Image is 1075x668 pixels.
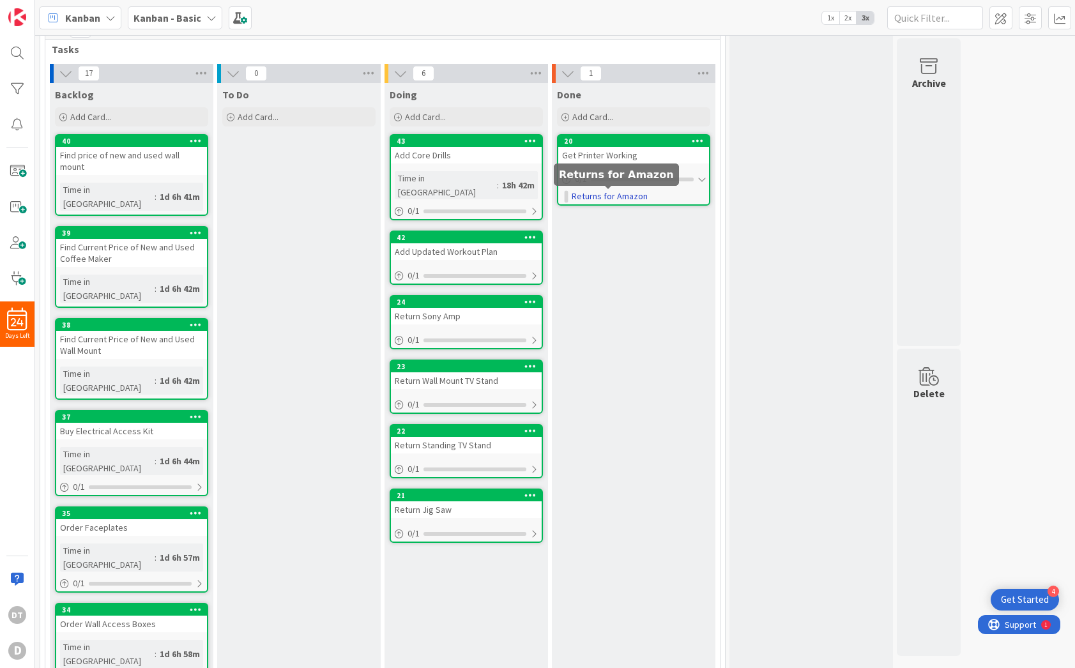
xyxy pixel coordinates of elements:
div: 42 [391,232,542,243]
span: 1 [580,66,602,81]
span: : [155,282,156,296]
span: 3x [857,11,874,24]
span: 2x [839,11,857,24]
span: Backlog [55,88,94,101]
div: 24 [391,296,542,308]
span: : [497,178,499,192]
div: 0/1 [391,268,542,284]
span: : [155,374,156,388]
a: 39Find Current Price of New and Used Coffee MakerTime in [GEOGRAPHIC_DATA]:1d 6h 42m [55,226,208,308]
div: 0/1 [391,397,542,413]
div: 35 [56,508,207,519]
a: 20Get Printer Working0/1Returns for Amazon [557,134,710,206]
div: Time in [GEOGRAPHIC_DATA] [60,275,155,303]
div: 43Add Core Drills [391,135,542,163]
div: 1 [66,5,70,15]
div: 23 [397,362,542,371]
input: Quick Filter... [887,6,983,29]
div: 42 [397,233,542,242]
span: Kanban [65,10,100,26]
span: Support [27,2,58,17]
div: 20 [558,135,709,147]
div: 39 [62,229,207,238]
div: Find Current Price of New and Used Coffee Maker [56,239,207,267]
div: 34 [62,605,207,614]
div: 43 [397,137,542,146]
div: 1d 6h 42m [156,282,203,296]
div: 38 [56,319,207,331]
span: 0 / 1 [408,269,420,282]
a: 22Return Standing TV Stand0/1 [390,424,543,478]
span: Doing [390,88,417,101]
div: 37 [62,413,207,421]
a: 42Add Updated Workout Plan0/1 [390,231,543,285]
div: Return Wall Mount TV Stand [391,372,542,389]
span: Add Card... [572,111,613,123]
div: Time in [GEOGRAPHIC_DATA] [60,367,155,395]
span: 24 [11,318,24,327]
div: 38 [62,321,207,330]
div: Find price of new and used wall mount [56,147,207,175]
div: Return Jig Saw [391,501,542,518]
a: 24Return Sony Amp0/1 [390,295,543,349]
b: Kanban - Basic [133,11,201,24]
div: Time in [GEOGRAPHIC_DATA] [60,543,155,572]
div: 1d 6h 41m [156,190,203,204]
span: 0 [245,66,267,81]
div: 1d 6h 42m [156,374,203,388]
div: 39 [56,227,207,239]
div: 1d 6h 44m [156,454,203,468]
div: D [8,642,26,660]
div: 38Find Current Price of New and Used Wall Mount [56,319,207,359]
span: 0 / 1 [408,527,420,540]
div: 24Return Sony Amp [391,296,542,324]
div: 35Order Faceplates [56,508,207,536]
div: 40 [56,135,207,147]
span: : [155,647,156,661]
div: Order Wall Access Boxes [56,616,207,632]
div: 0/1 [56,575,207,591]
span: 0 / 1 [408,204,420,218]
img: Visit kanbanzone.com [8,8,26,26]
div: DT [8,606,26,624]
span: 0 / 1 [73,480,85,494]
div: 37Buy Electrical Access Kit [56,411,207,439]
span: : [155,190,156,204]
div: Find Current Price of New and Used Wall Mount [56,331,207,359]
div: 4 [1048,586,1059,597]
div: Return Standing TV Stand [391,437,542,453]
a: 43Add Core DrillsTime in [GEOGRAPHIC_DATA]:18h 42m0/1 [390,134,543,220]
div: Get Printer Working [558,147,709,163]
a: 35Order FaceplatesTime in [GEOGRAPHIC_DATA]:1d 6h 57m0/1 [55,506,208,593]
div: 22 [391,425,542,437]
div: 20 [564,137,709,146]
span: Tasks [52,43,704,56]
span: 0 / 1 [408,462,420,476]
span: 0 / 1 [408,333,420,347]
div: Order Faceplates [56,519,207,536]
div: Archive [912,75,946,91]
h5: Returns for Amazon [559,169,674,181]
span: : [155,454,156,468]
div: 34 [56,604,207,616]
a: 37Buy Electrical Access KitTime in [GEOGRAPHIC_DATA]:1d 6h 44m0/1 [55,410,208,496]
div: 0/1 [391,332,542,348]
a: Returns for Amazon [572,190,648,203]
div: 0/1 [391,526,542,542]
span: Add Card... [405,111,446,123]
div: Add Updated Workout Plan [391,243,542,260]
div: 0/1 [391,461,542,477]
div: Return Sony Amp [391,308,542,324]
a: 21Return Jig Saw0/1 [390,489,543,543]
div: Buy Electrical Access Kit [56,423,207,439]
div: 43 [391,135,542,147]
div: 20Get Printer Working [558,135,709,163]
div: Time in [GEOGRAPHIC_DATA] [60,183,155,211]
span: : [155,550,156,565]
span: Add Card... [70,111,111,123]
a: 23Return Wall Mount TV Stand0/1 [390,360,543,414]
div: 18h 42m [499,178,538,192]
span: 0 / 1 [73,577,85,590]
div: 35 [62,509,207,518]
div: 22 [397,427,542,436]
